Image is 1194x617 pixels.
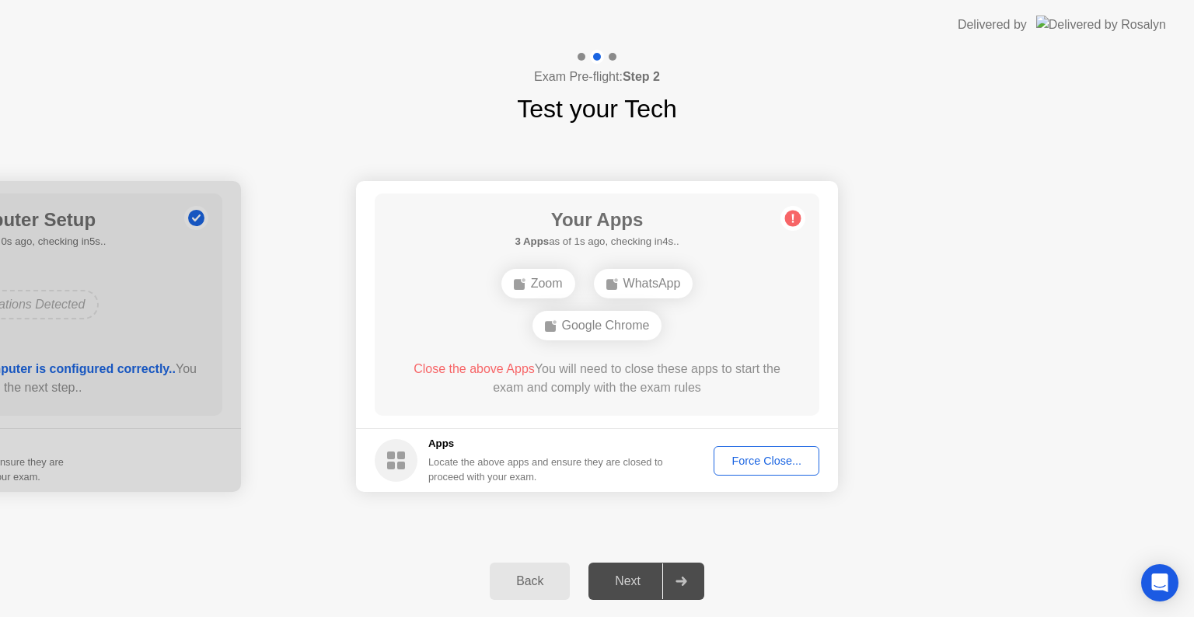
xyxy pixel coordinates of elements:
h1: Test your Tech [517,90,677,127]
img: Delivered by Rosalyn [1036,16,1166,33]
button: Force Close... [714,446,819,476]
div: Open Intercom Messenger [1141,564,1178,601]
div: Next [593,574,662,588]
div: WhatsApp [594,269,693,298]
span: Close the above Apps [414,362,535,375]
button: Back [490,563,570,600]
b: Step 2 [623,70,660,83]
div: Google Chrome [532,311,662,340]
div: You will need to close these apps to start the exam and comply with the exam rules [397,360,798,397]
button: Next [588,563,704,600]
h5: as of 1s ago, checking in4s.. [515,234,679,249]
div: Force Close... [719,455,814,467]
div: Back [494,574,565,588]
h5: Apps [428,436,664,451]
b: 3 Apps [515,235,549,247]
div: Delivered by [958,16,1027,34]
h1: Your Apps [515,206,679,234]
h4: Exam Pre-flight: [534,68,660,86]
div: Locate the above apps and ensure they are closed to proceed with your exam. [428,455,664,484]
div: Zoom [501,269,575,298]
